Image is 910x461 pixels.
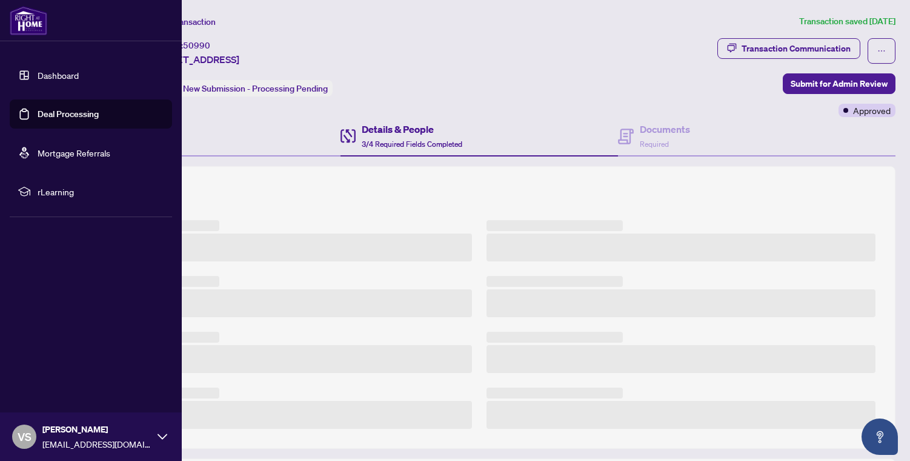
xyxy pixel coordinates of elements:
button: Submit for Admin Review [783,73,895,94]
img: logo [10,6,47,35]
span: Submit for Admin Review [791,74,888,93]
h4: Documents [640,122,690,136]
span: New Submission - Processing Pending [183,83,328,94]
span: [EMAIL_ADDRESS][DOMAIN_NAME] [42,437,151,451]
div: Transaction Communication [742,39,851,58]
article: Transaction saved [DATE] [799,15,895,29]
span: [PERSON_NAME] [42,423,151,436]
div: Status: [150,80,333,96]
span: 3/4 Required Fields Completed [362,140,462,149]
a: Deal Processing [38,109,99,119]
h2: Trade Details [83,186,875,206]
span: VS [18,428,32,445]
button: Transaction Communication [717,38,860,59]
button: Open asap [862,419,898,455]
h4: Details & People [362,122,462,136]
span: Required [640,140,669,149]
span: ellipsis [877,47,886,55]
span: Approved [853,104,891,117]
span: View Transaction [151,16,216,27]
span: rLearning [38,185,164,198]
a: Mortgage Referrals [38,147,110,158]
span: 50990 [183,40,210,51]
a: Dashboard [38,70,79,81]
span: [STREET_ADDRESS] [150,52,239,67]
